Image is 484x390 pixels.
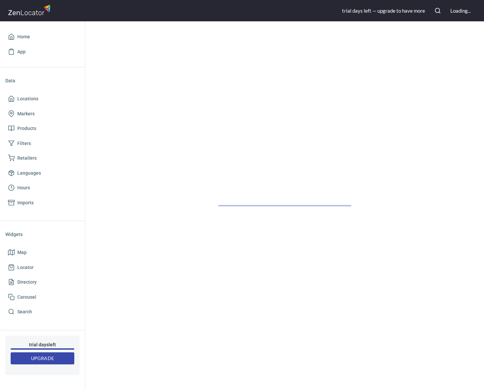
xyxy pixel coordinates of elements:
span: Retailers [17,154,37,162]
a: Filters [5,136,80,151]
div: trial day s left — upgrade to have more [342,7,425,14]
span: Hours [17,184,30,192]
a: App [5,44,80,59]
div: Loading... [450,7,471,14]
span: Imports [17,199,34,207]
a: Locations [5,91,80,106]
li: Data [5,73,80,89]
button: Upgrade [11,352,74,365]
span: Markers [17,110,35,118]
span: Filters [17,139,31,148]
span: Upgrade [16,354,69,363]
a: Imports [5,195,80,210]
a: Carousel [5,290,80,305]
a: Products [5,121,80,136]
span: Home [17,33,30,41]
span: Products [17,124,36,133]
a: Locator [5,260,80,275]
a: Markers [5,106,80,121]
img: zenlocator [8,3,53,17]
span: Map [17,248,27,257]
h6: trial day s left [11,341,74,348]
span: Directory [17,278,37,286]
a: Search [5,304,80,319]
a: Home [5,29,80,44]
span: Locations [17,95,38,103]
button: Search [430,3,445,18]
span: App [17,48,26,56]
a: Directory [5,275,80,290]
li: Widgets [5,226,80,242]
span: Locator [17,263,34,272]
a: Map [5,245,80,260]
a: Languages [5,166,80,181]
a: Retailers [5,151,80,166]
a: Hours [5,180,80,195]
span: Search [17,308,32,316]
span: Carousel [17,293,36,301]
span: Languages [17,169,41,177]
